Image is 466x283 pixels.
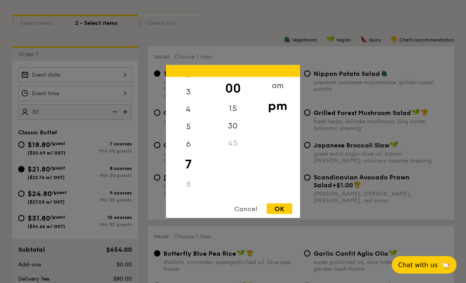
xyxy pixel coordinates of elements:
[166,193,210,211] div: 9
[210,117,255,135] div: 30
[210,77,255,100] div: 00
[210,135,255,152] div: 45
[166,101,210,118] div: 4
[441,260,450,270] span: 🦙
[398,261,438,269] span: Chat with us
[392,256,457,274] button: Chat with us🦙
[255,77,300,94] div: am
[166,83,210,101] div: 3
[166,176,210,193] div: 8
[166,136,210,153] div: 6
[210,100,255,117] div: 15
[226,204,265,214] div: Cancel
[267,204,292,214] div: OK
[166,153,210,176] div: 7
[166,118,210,136] div: 5
[255,94,300,117] div: pm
